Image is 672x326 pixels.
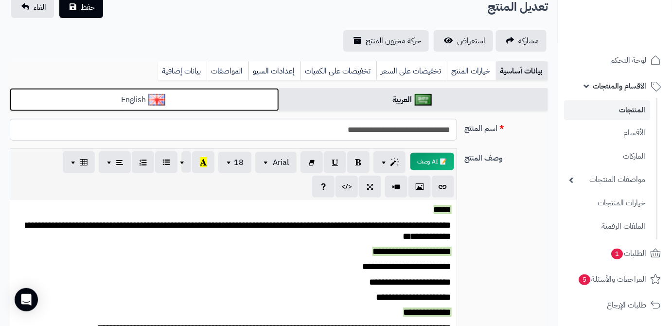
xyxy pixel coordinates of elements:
[593,79,646,93] span: الأقسام والمنتجات
[301,61,376,81] a: تخفيضات على الكميات
[564,49,666,72] a: لوحة التحكم
[273,157,289,168] span: Arial
[461,119,552,134] label: اسم المنتج
[248,61,301,81] a: إعدادات السيو
[518,35,539,47] span: مشاركه
[376,61,447,81] a: تخفيضات على السعر
[496,30,547,52] a: مشاركه
[10,88,279,112] a: English
[207,61,248,81] a: المواصفات
[564,100,650,120] a: المنتجات
[255,152,297,173] button: Arial
[564,268,666,291] a: المراجعات والأسئلة5
[148,94,165,106] img: English
[610,54,646,67] span: لوحة التحكم
[564,123,650,144] a: الأقسام
[415,94,432,106] img: العربية
[34,1,46,13] span: الغاء
[366,35,421,47] span: حركة مخزون المنتج
[279,88,548,112] a: العربية
[410,153,454,170] button: 📝 AI وصف
[447,61,496,81] a: خيارات المنتج
[158,61,207,81] a: بيانات إضافية
[578,272,646,286] span: المراجعات والأسئلة
[564,146,650,167] a: الماركات
[457,35,485,47] span: استعراض
[607,298,646,312] span: طلبات الإرجاع
[234,157,244,168] span: 18
[461,148,552,164] label: وصف المنتج
[564,169,650,190] a: مواصفات المنتجات
[610,247,646,260] span: الطلبات
[564,242,666,265] a: الطلبات1
[611,249,623,259] span: 1
[564,216,650,237] a: الملفات الرقمية
[579,274,590,285] span: 5
[564,193,650,214] a: خيارات المنتجات
[564,293,666,317] a: طلبات الإرجاع
[81,1,95,13] span: حفظ
[434,30,493,52] a: استعراض
[15,288,38,311] div: Open Intercom Messenger
[218,152,251,173] button: 18
[496,61,548,81] a: بيانات أساسية
[343,30,429,52] a: حركة مخزون المنتج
